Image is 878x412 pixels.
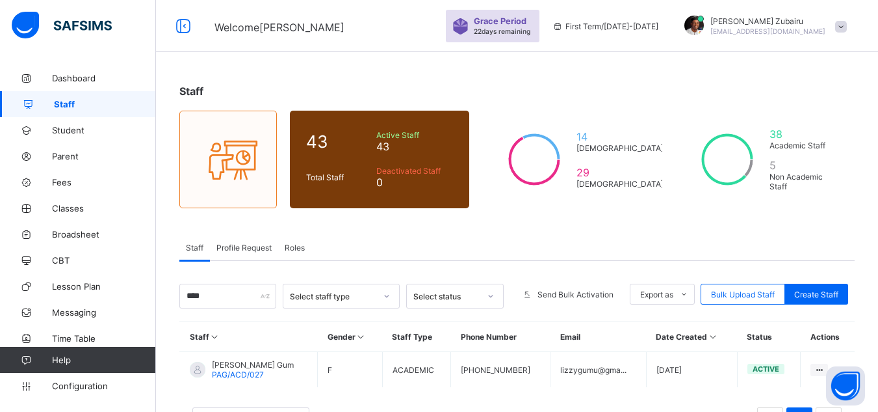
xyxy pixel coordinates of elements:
[826,366,865,405] button: Open asap
[52,307,156,318] span: Messaging
[451,352,550,388] td: [PHONE_NUMBER]
[52,177,156,187] span: Fees
[285,243,305,253] span: Roles
[769,141,838,150] span: Academic Staff
[318,352,383,388] td: F
[640,290,673,299] span: Export as
[576,179,664,189] span: [DEMOGRAPHIC_DATA]
[451,322,550,352] th: Phone Number
[753,364,779,374] span: active
[474,16,526,26] span: Grace Period
[52,281,156,292] span: Lesson Plan
[52,333,156,344] span: Time Table
[52,151,156,161] span: Parent
[216,243,272,253] span: Profile Request
[306,131,370,152] span: 43
[376,130,454,140] span: Active Staff
[550,352,647,388] td: lizzygumu@gma...
[794,290,838,299] span: Create Staff
[769,172,838,191] span: Non Academic Staff
[52,73,156,83] span: Dashboard
[576,143,664,153] span: [DEMOGRAPHIC_DATA]
[209,332,220,342] i: Sort in Ascending Order
[707,332,718,342] i: Sort in Ascending Order
[671,16,853,37] div: Umar FaruqZubairu
[376,140,454,153] span: 43
[710,27,825,35] span: [EMAIL_ADDRESS][DOMAIN_NAME]
[646,322,737,352] th: Date Created
[413,292,480,301] div: Select status
[552,21,658,31] span: session/term information
[52,381,155,391] span: Configuration
[212,370,264,379] span: PAG/ACD/027
[576,166,664,179] span: 29
[711,290,775,299] span: Bulk Upload Staff
[737,322,801,352] th: Status
[54,99,156,109] span: Staff
[550,322,647,352] th: Email
[179,85,203,98] span: Staff
[452,18,469,34] img: sticker-purple.71386a28dfed39d6af7621340158ba97.svg
[801,322,855,352] th: Actions
[212,360,294,370] span: [PERSON_NAME] Gum
[180,322,318,352] th: Staff
[52,255,156,266] span: CBT
[12,12,112,39] img: safsims
[382,352,450,388] td: ACADEMIC
[186,243,203,253] span: Staff
[52,355,155,365] span: Help
[52,125,156,135] span: Student
[318,322,383,352] th: Gender
[52,229,156,240] span: Broadsheet
[474,27,530,35] span: 22 days remaining
[769,159,838,172] span: 5
[710,16,825,26] span: [PERSON_NAME] Zubairu
[290,292,376,301] div: Select staff type
[376,166,454,176] span: Deactivated Staff
[576,130,664,143] span: 14
[646,352,737,388] td: [DATE]
[537,290,613,299] span: Send Bulk Activation
[769,128,838,141] span: 38
[214,21,344,34] span: Welcome [PERSON_NAME]
[382,322,450,352] th: Staff Type
[376,176,454,189] span: 0
[52,203,156,213] span: Classes
[355,332,367,342] i: Sort in Ascending Order
[303,169,373,185] div: Total Staff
